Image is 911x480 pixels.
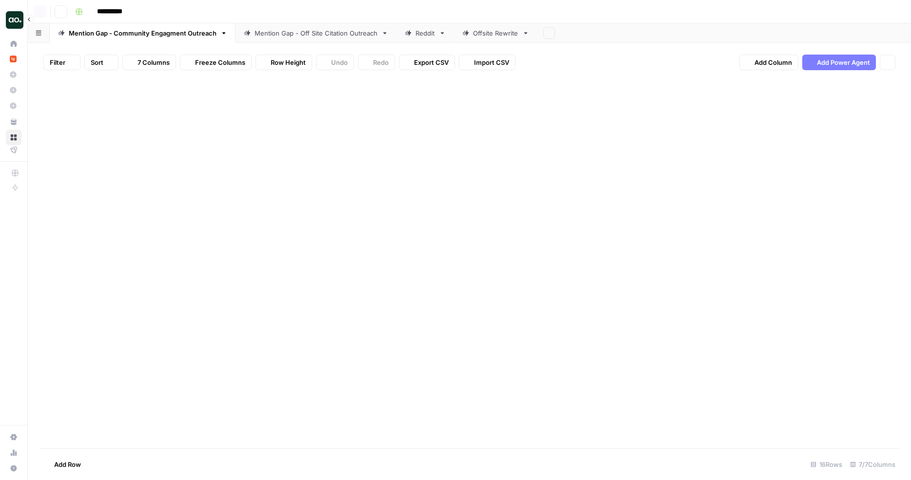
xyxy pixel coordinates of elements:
span: Freeze Columns [195,58,245,67]
a: Your Data [6,114,21,130]
button: Filter [43,55,80,70]
span: Add Power Agent [817,58,870,67]
a: Settings [6,429,21,445]
a: Mention Gap - Community Engagment Outreach [50,23,236,43]
div: Offsite Rewrite [473,28,518,38]
a: Home [6,36,21,52]
a: Usage [6,445,21,461]
a: Browse [6,130,21,145]
span: Sort [91,58,103,67]
div: Reddit [416,28,435,38]
a: Mention Gap - Off Site Citation Outreach [236,23,396,43]
span: Add Column [754,58,792,67]
button: Sort [84,55,119,70]
span: Undo [331,58,348,67]
button: Add Column [739,55,798,70]
button: Add Power Agent [802,55,876,70]
button: Row Height [256,55,312,70]
button: Import CSV [459,55,515,70]
div: 16 Rows [807,457,846,472]
a: Reddit [396,23,454,43]
div: 7/7 Columns [846,457,899,472]
span: Row Height [271,58,306,67]
button: Help + Support [6,461,21,476]
div: Mention Gap - Off Site Citation Outreach [255,28,377,38]
span: Add Row [54,460,81,469]
div: Mention Gap - Community Engagment Outreach [69,28,217,38]
button: Export CSV [399,55,455,70]
button: Workspace: Dillon Test [6,8,21,32]
button: Redo [358,55,395,70]
button: Add Row [40,457,87,472]
img: Dillon Test Logo [6,11,23,29]
img: vi2t3f78ykj3o7zxmpdx6ktc445p [10,56,17,62]
span: Import CSV [474,58,509,67]
button: Undo [316,55,354,70]
span: Filter [50,58,65,67]
a: Offsite Rewrite [454,23,537,43]
button: 7 Columns [122,55,176,70]
span: Redo [373,58,389,67]
span: Export CSV [414,58,449,67]
a: Flightpath [6,142,21,158]
button: Freeze Columns [180,55,252,70]
span: 7 Columns [138,58,170,67]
